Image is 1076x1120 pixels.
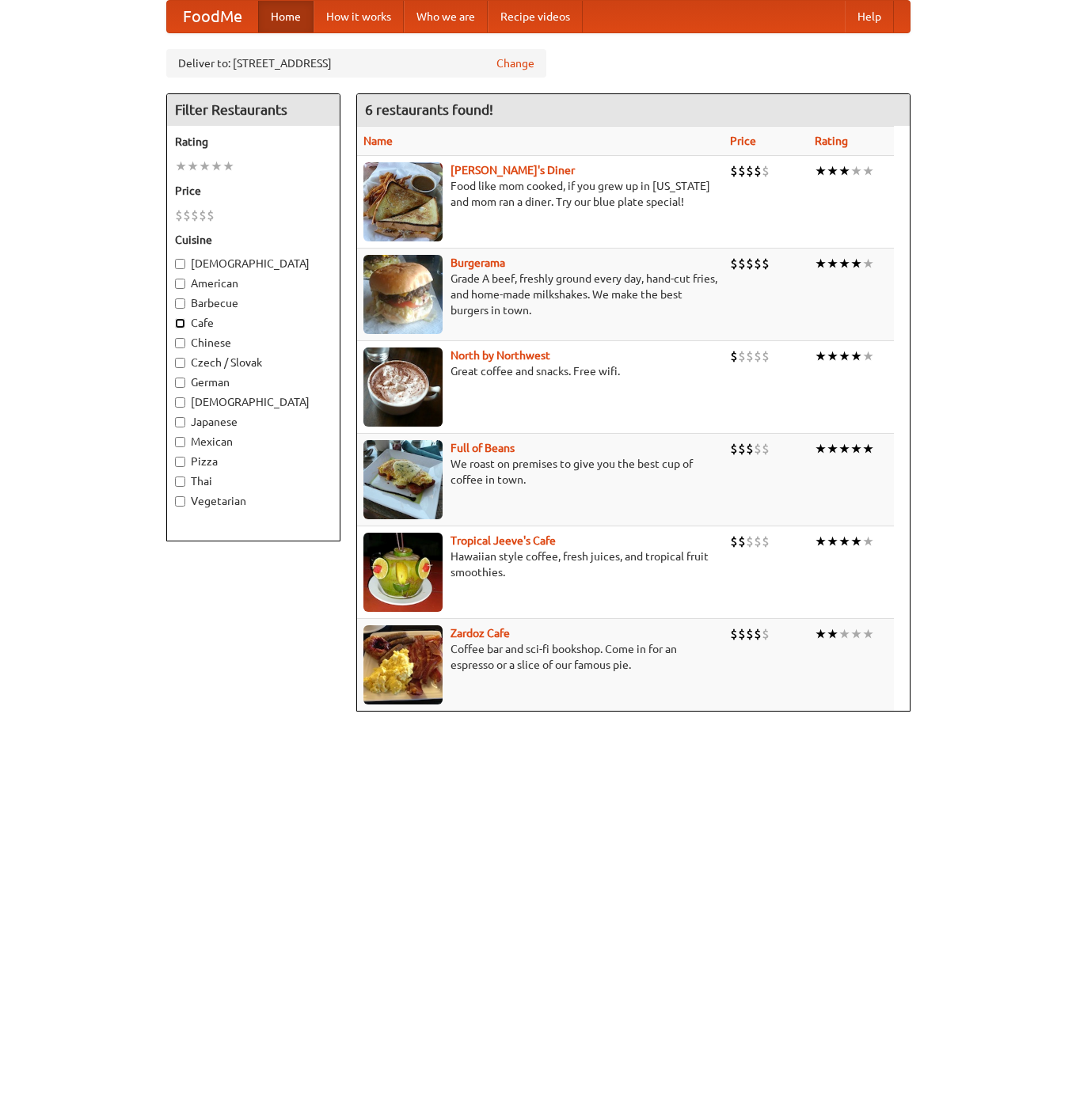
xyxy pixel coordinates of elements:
[730,440,738,457] li: $
[827,255,838,272] li: ★
[363,440,443,519] img: beans.jpg
[314,1,404,32] a: How it works
[838,625,850,643] li: ★
[175,158,187,175] li: ★
[838,162,850,180] li: ★
[730,162,738,180] li: $
[175,295,332,311] label: Barbecue
[363,255,443,334] img: burgerama.jpg
[175,256,332,271] label: [DEMOGRAPHIC_DATA]
[496,55,534,71] a: Change
[815,135,848,147] a: Rating
[365,102,493,117] ng-pluralize: 6 restaurants found!
[815,533,827,550] li: ★
[862,162,874,180] li: ★
[187,158,199,175] li: ★
[451,442,515,454] a: Full of Beans
[738,162,746,180] li: $
[850,347,862,365] li: ★
[730,625,738,643] li: $
[175,275,332,291] label: American
[862,533,874,550] li: ★
[175,335,332,351] label: Chinese
[838,347,850,365] li: ★
[862,347,874,365] li: ★
[175,232,332,248] h5: Cuisine
[175,259,185,269] input: [DEMOGRAPHIC_DATA]
[175,338,185,348] input: Chinese
[175,394,332,410] label: [DEMOGRAPHIC_DATA]
[488,1,583,32] a: Recipe videos
[762,347,770,365] li: $
[762,255,770,272] li: $
[762,625,770,643] li: $
[175,493,332,509] label: Vegetarian
[762,533,770,550] li: $
[850,440,862,457] li: ★
[754,255,762,272] li: $
[175,434,332,450] label: Mexican
[175,298,185,309] input: Barbecue
[175,454,332,469] label: Pizza
[207,207,215,224] li: $
[850,162,862,180] li: ★
[175,437,185,447] input: Mexican
[746,625,754,643] li: $
[167,94,340,126] h4: Filter Restaurants
[175,457,185,467] input: Pizza
[451,627,510,640] a: Zardoz Cafe
[166,49,546,78] div: Deliver to: [STREET_ADDRESS]
[827,533,838,550] li: ★
[838,533,850,550] li: ★
[746,533,754,550] li: $
[199,158,211,175] li: ★
[762,440,770,457] li: $
[827,440,838,457] li: ★
[738,255,746,272] li: $
[175,315,332,331] label: Cafe
[730,533,738,550] li: $
[815,162,827,180] li: ★
[199,207,207,224] li: $
[175,279,185,289] input: American
[746,347,754,365] li: $
[815,347,827,365] li: ★
[451,256,505,269] a: Burgerama
[862,625,874,643] li: ★
[730,255,738,272] li: $
[827,347,838,365] li: ★
[730,347,738,365] li: $
[850,625,862,643] li: ★
[175,417,185,427] input: Japanese
[762,162,770,180] li: $
[451,164,575,177] a: [PERSON_NAME]'s Diner
[850,255,862,272] li: ★
[175,496,185,507] input: Vegetarian
[363,135,393,147] a: Name
[258,1,314,32] a: Home
[175,355,332,370] label: Czech / Slovak
[754,162,762,180] li: $
[175,397,185,408] input: [DEMOGRAPHIC_DATA]
[838,255,850,272] li: ★
[730,135,756,147] a: Price
[175,378,185,388] input: German
[363,549,717,580] p: Hawaiian style coffee, fresh juices, and tropical fruit smoothies.
[451,534,556,547] a: Tropical Jeeve's Cafe
[211,158,222,175] li: ★
[175,414,332,430] label: Japanese
[738,347,746,365] li: $
[451,349,550,362] a: North by Northwest
[815,625,827,643] li: ★
[222,158,234,175] li: ★
[862,255,874,272] li: ★
[175,183,332,199] h5: Price
[738,440,746,457] li: $
[363,162,443,241] img: sallys.jpg
[738,533,746,550] li: $
[175,374,332,390] label: German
